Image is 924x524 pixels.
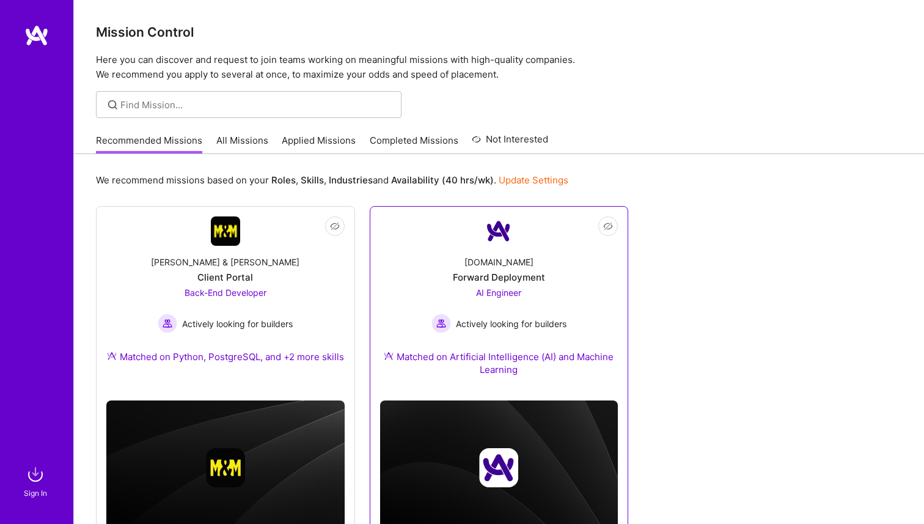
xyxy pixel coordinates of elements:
span: Back-End Developer [185,287,266,298]
img: Company Logo [211,216,240,246]
a: Applied Missions [282,134,356,154]
div: [PERSON_NAME] & [PERSON_NAME] [151,256,299,268]
b: Industries [329,174,373,186]
p: Here you can discover and request to join teams working on meaningful missions with high-quality ... [96,53,902,82]
a: sign inSign In [26,462,48,500]
img: Company Logo [484,216,513,246]
div: Matched on Artificial Intelligence (AI) and Machine Learning [380,350,618,376]
a: All Missions [216,134,268,154]
div: Matched on Python, PostgreSQL, and +2 more skills [107,350,344,363]
input: Find Mission... [120,98,392,111]
h3: Mission Control [96,24,902,40]
p: We recommend missions based on your , , and . [96,174,568,186]
img: Company logo [479,448,518,487]
div: Client Portal [197,271,253,284]
span: AI Engineer [476,287,521,298]
a: Update Settings [499,174,568,186]
a: Recommended Missions [96,134,202,154]
img: logo [24,24,49,46]
img: sign in [23,462,48,487]
div: [DOMAIN_NAME] [464,256,533,268]
span: Actively looking for builders [456,317,566,330]
img: Ateam Purple Icon [107,351,117,361]
a: Not Interested [472,132,548,154]
a: Company Logo[PERSON_NAME] & [PERSON_NAME]Client PortalBack-End Developer Actively looking for bui... [106,216,345,378]
img: Company logo [206,448,245,487]
img: Ateam Purple Icon [384,351,394,361]
div: Forward Deployment [453,271,545,284]
b: Skills [301,174,324,186]
img: Actively looking for builders [431,314,451,333]
a: Company Logo[DOMAIN_NAME]Forward DeploymentAI Engineer Actively looking for buildersActively look... [380,216,618,391]
b: Availability (40 hrs/wk) [391,174,494,186]
div: Sign In [24,487,47,500]
img: Actively looking for builders [158,314,177,333]
i: icon SearchGrey [106,98,120,112]
span: Actively looking for builders [182,317,293,330]
b: Roles [271,174,296,186]
a: Completed Missions [370,134,458,154]
i: icon EyeClosed [330,221,340,231]
i: icon EyeClosed [603,221,613,231]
